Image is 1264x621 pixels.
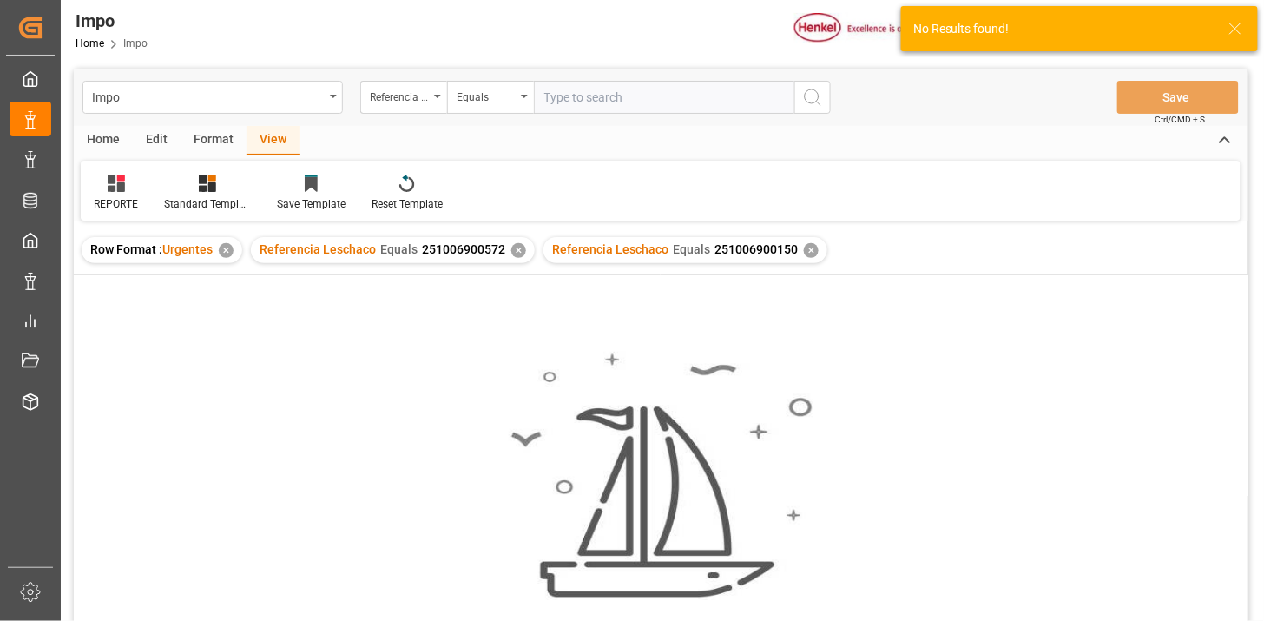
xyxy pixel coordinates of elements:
[277,196,346,212] div: Save Template
[82,81,343,114] button: open menu
[370,85,429,105] div: Referencia Leschaco
[422,242,505,256] span: 251006900572
[509,352,813,600] img: smooth_sailing.jpeg
[181,126,247,155] div: Format
[511,243,526,258] div: ✕
[219,243,234,258] div: ✕
[804,243,819,258] div: ✕
[552,242,668,256] span: Referencia Leschaco
[457,85,516,105] div: Equals
[133,126,181,155] div: Edit
[913,20,1212,38] div: No Results found!
[76,37,104,50] a: Home
[360,81,447,114] button: open menu
[380,242,418,256] span: Equals
[164,196,251,212] div: Standard Templates
[794,13,940,43] img: Henkel%20logo.jpg_1689854090.jpg
[1155,113,1206,126] span: Ctrl/CMD + S
[372,196,443,212] div: Reset Template
[90,242,162,256] span: Row Format :
[260,242,376,256] span: Referencia Leschaco
[447,81,534,114] button: open menu
[92,85,324,107] div: Impo
[534,81,794,114] input: Type to search
[162,242,213,256] span: Urgentes
[673,242,710,256] span: Equals
[1117,81,1239,114] button: Save
[714,242,798,256] span: 251006900150
[94,196,138,212] div: REPORTE
[794,81,831,114] button: search button
[74,126,133,155] div: Home
[247,126,300,155] div: View
[76,8,148,34] div: Impo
